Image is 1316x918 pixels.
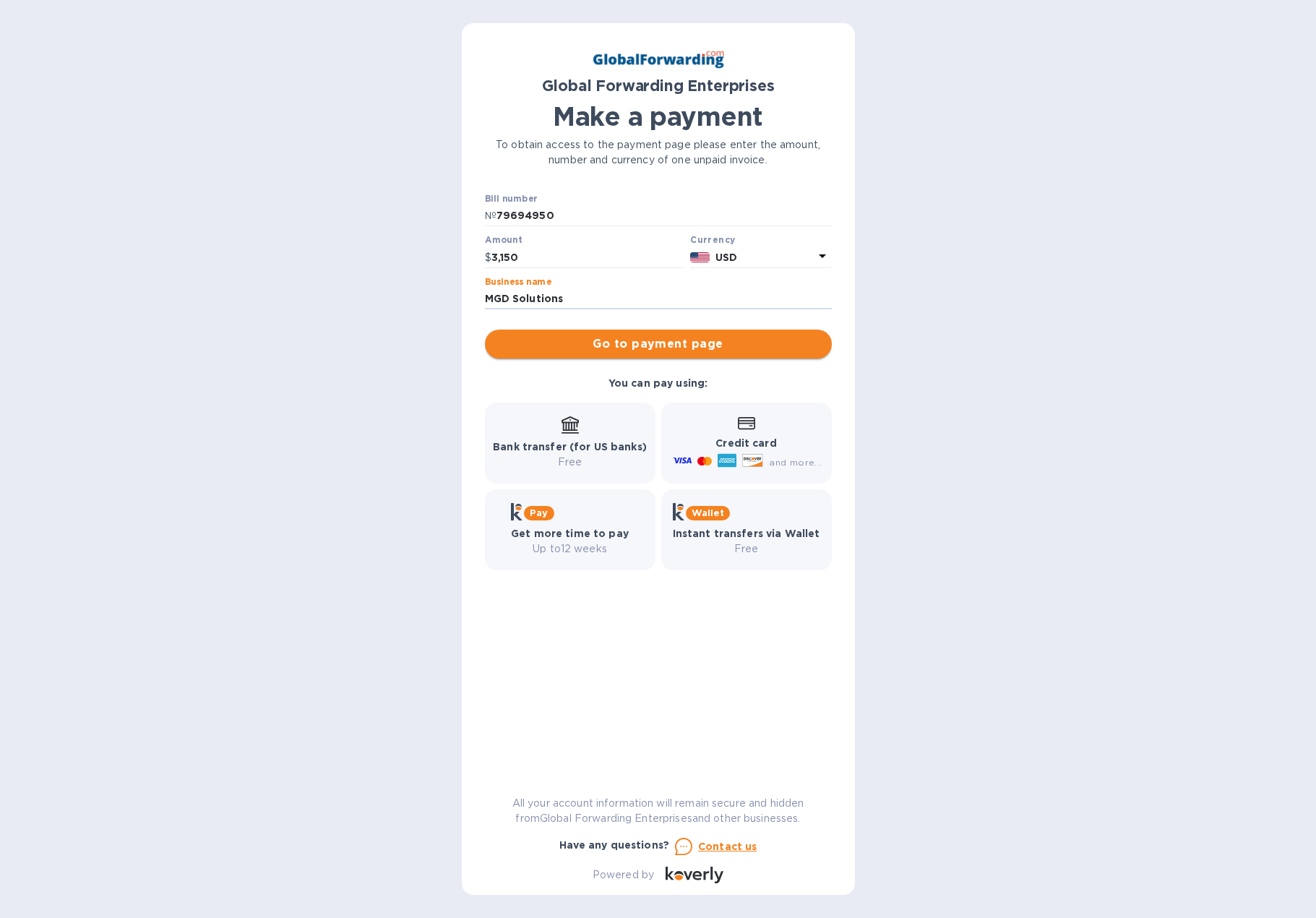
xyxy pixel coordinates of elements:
h1: Make a payment [485,101,832,132]
p: Powered by [593,867,654,883]
b: Global Forwarding Enterprises [542,77,775,95]
b: Credit card [715,437,776,449]
label: Amount [485,236,522,245]
label: Business name [485,278,551,286]
b: Currency [690,234,735,245]
p: Free [673,541,820,557]
span: and more... [769,457,822,468]
b: Have any questions? [559,839,670,851]
span: Go to payment page [496,335,820,353]
b: Get more time to pay [511,528,629,539]
b: Instant transfers via Wallet [673,528,820,539]
b: Pay [530,507,548,518]
p: $ [485,250,491,265]
p: All your account information will remain secure and hidden from Global Forwarding Enterprises and... [485,796,832,826]
p: № [485,208,496,223]
b: You can pay using: [608,377,708,389]
input: 0.00 [491,246,685,268]
input: Enter business name [485,288,832,310]
label: Bill number [485,194,537,203]
p: Free [493,455,647,470]
img: USD [690,252,710,262]
button: Go to payment page [485,330,832,359]
p: To obtain access to the payment page please enter the amount, number and currency of one unpaid i... [485,137,832,168]
b: Wallet [692,507,725,518]
input: Enter bill number [496,205,832,227]
u: Contact us [698,841,757,852]
p: Up to 12 weeks [511,541,629,557]
b: Bank transfer (for US banks) [493,441,647,452]
b: USD [715,252,737,263]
